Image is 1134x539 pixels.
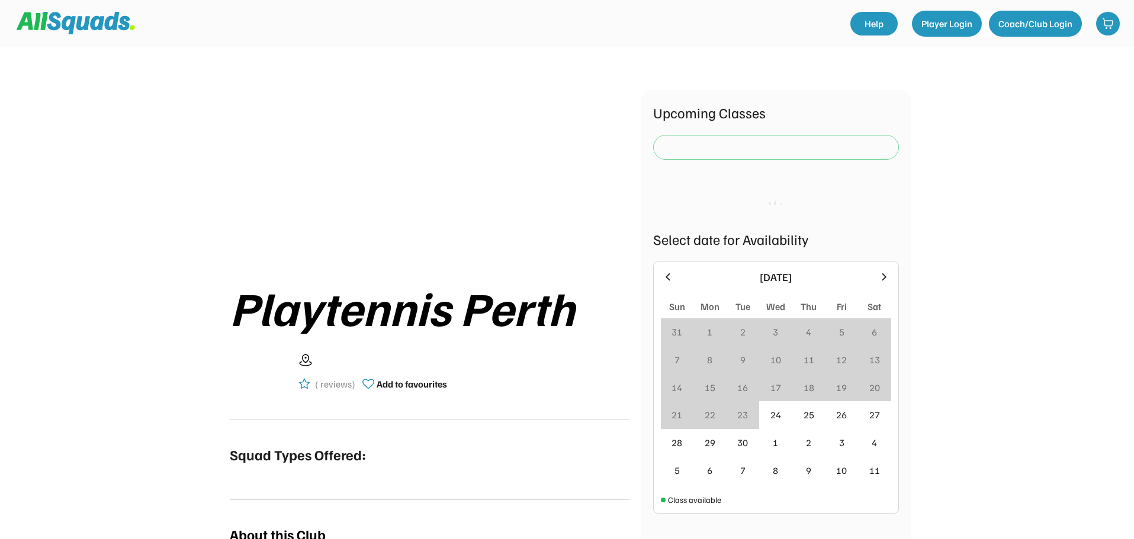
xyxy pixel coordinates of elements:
[701,299,719,314] div: Mon
[737,380,748,395] div: 16
[804,380,814,395] div: 18
[669,299,685,314] div: Sun
[672,435,682,450] div: 28
[801,299,817,314] div: Thu
[773,463,778,477] div: 8
[806,325,811,339] div: 4
[837,299,847,314] div: Fri
[869,353,880,367] div: 13
[839,435,844,450] div: 3
[836,408,847,422] div: 26
[869,463,880,477] div: 11
[872,435,877,450] div: 4
[735,299,750,314] div: Tue
[869,408,880,422] div: 27
[836,463,847,477] div: 10
[836,380,847,395] div: 19
[737,435,748,450] div: 30
[705,435,715,450] div: 29
[806,463,811,477] div: 9
[839,325,844,339] div: 5
[17,12,135,34] img: Squad%20Logo.svg
[230,343,289,402] img: yH5BAEAAAAALAAAAAABAAEAAAIBRAA7
[230,281,629,333] div: Playtennis Perth
[266,90,592,267] img: yH5BAEAAAAALAAAAAABAAEAAAIBRAA7
[674,353,680,367] div: 7
[377,377,447,391] div: Add to favourites
[770,380,781,395] div: 17
[836,353,847,367] div: 12
[868,299,881,314] div: Sat
[672,380,682,395] div: 14
[806,435,811,450] div: 2
[672,408,682,422] div: 21
[804,353,814,367] div: 11
[850,12,898,35] a: Help
[707,463,712,477] div: 6
[912,11,982,37] button: Player Login
[1102,18,1114,30] img: shopping-cart-01%20%281%29.svg
[707,353,712,367] div: 8
[804,408,814,422] div: 25
[230,444,366,465] div: Squad Types Offered:
[869,380,880,395] div: 20
[740,353,746,367] div: 9
[707,325,712,339] div: 1
[705,408,715,422] div: 22
[770,408,781,422] div: 24
[737,408,748,422] div: 23
[770,353,781,367] div: 10
[989,11,1082,37] button: Coach/Club Login
[668,493,721,506] div: Class available
[766,299,785,314] div: Wed
[705,380,715,395] div: 15
[672,325,682,339] div: 31
[653,102,899,123] div: Upcoming Classes
[681,269,871,285] div: [DATE]
[740,325,746,339] div: 2
[773,435,778,450] div: 1
[653,228,899,250] div: Select date for Availability
[315,377,355,391] div: ( reviews)
[872,325,877,339] div: 6
[773,325,778,339] div: 3
[674,463,680,477] div: 5
[740,463,746,477] div: 7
